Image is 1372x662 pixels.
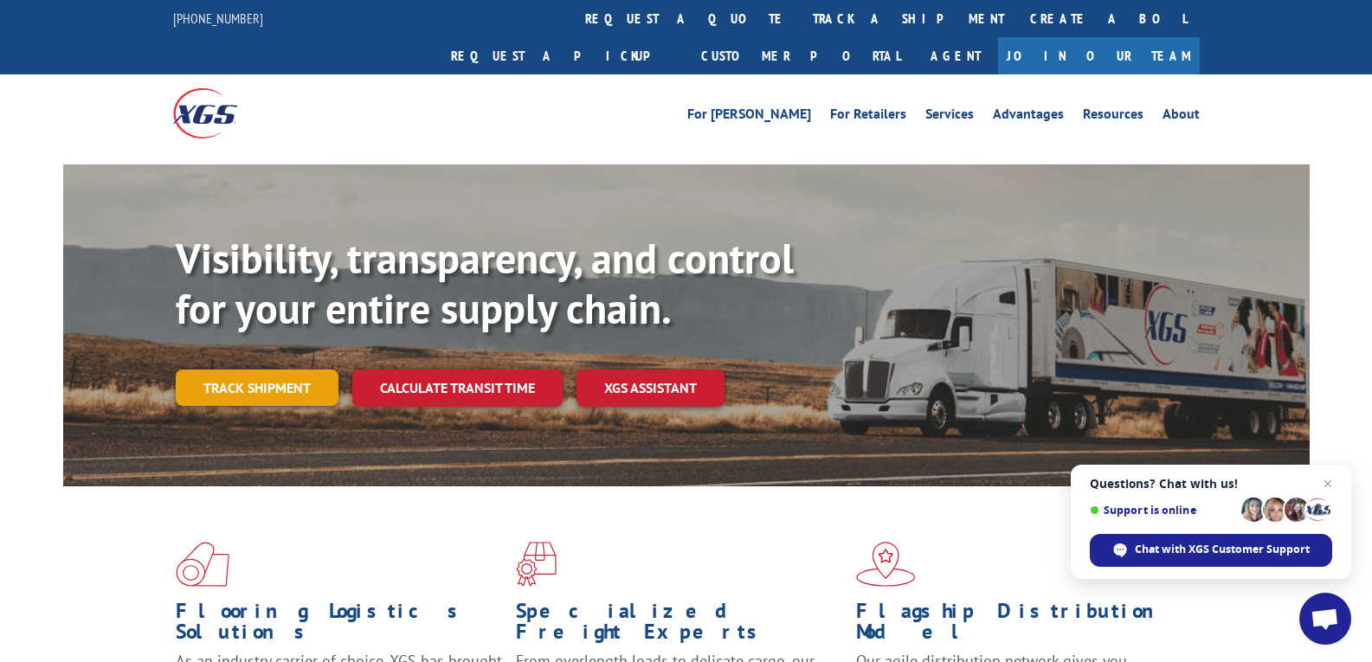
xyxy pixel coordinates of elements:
b: Visibility, transparency, and control for your entire supply chain. [176,231,794,335]
a: Advantages [993,107,1064,126]
a: Services [925,107,974,126]
a: Request a pickup [438,37,688,74]
h1: Flagship Distribution Model [856,601,1183,651]
a: Track shipment [176,370,338,406]
a: For Retailers [830,107,906,126]
span: Close chat [1317,473,1338,494]
span: Questions? Chat with us! [1090,477,1332,491]
a: Join Our Team [998,37,1200,74]
a: Resources [1083,107,1143,126]
span: Chat with XGS Customer Support [1135,542,1310,557]
a: [PHONE_NUMBER] [173,10,263,27]
a: Calculate transit time [352,370,563,407]
a: About [1163,107,1200,126]
a: Customer Portal [688,37,913,74]
h1: Specialized Freight Experts [516,601,843,651]
div: Chat with XGS Customer Support [1090,534,1332,567]
h1: Flooring Logistics Solutions [176,601,503,651]
a: For [PERSON_NAME] [687,107,811,126]
img: xgs-icon-focused-on-flooring-red [516,542,557,587]
img: xgs-icon-total-supply-chain-intelligence-red [176,542,229,587]
div: Open chat [1299,593,1351,645]
a: Agent [913,37,998,74]
span: Support is online [1090,504,1235,517]
a: XGS ASSISTANT [576,370,725,407]
img: xgs-icon-flagship-distribution-model-red [856,542,916,587]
